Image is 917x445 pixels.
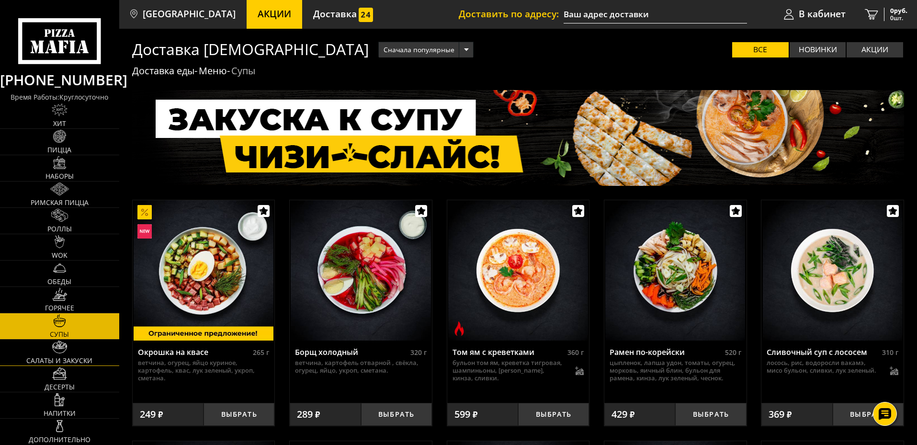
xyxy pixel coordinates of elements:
span: Съезжинская улица, 19 [564,6,747,23]
span: Римская пицца [31,199,89,206]
button: Выбрать [518,403,589,426]
label: Акции [847,42,903,57]
div: Супы [231,65,255,77]
span: В кабинет [799,10,846,19]
span: 0 руб. [890,8,907,14]
span: Пицца [47,147,71,153]
a: Меню- [199,64,230,77]
span: 249 ₽ [140,410,163,419]
img: Борщ холодный [291,200,430,340]
button: Выбрать [361,403,432,426]
img: Акционный [137,205,152,219]
span: 520 г [725,348,741,357]
span: Наборы [45,173,74,180]
div: Сливочный суп с лососем [767,348,880,357]
div: Окрошка на квасе [138,348,251,357]
span: 429 ₽ [611,410,635,419]
p: цыпленок, лапша удон, томаты, огурец, морковь, яичный блин, бульон для рамена, кинза, лук зеленый... [610,359,741,382]
span: 360 г [567,348,584,357]
a: Острое блюдоТом ям с креветками [447,200,589,340]
div: Борщ холодный [295,348,408,357]
img: Острое блюдо [452,321,466,336]
button: Выбрать [204,403,274,426]
a: Рамен по-корейски [604,200,747,340]
span: WOK [52,252,68,259]
span: Салаты и закуски [26,357,92,364]
a: Сливочный суп с лососем [761,200,904,340]
span: 369 ₽ [769,410,792,419]
p: бульон том ям, креветка тигровая, шампиньоны, [PERSON_NAME], кинза, сливки. [453,359,566,382]
button: Выбрать [833,403,904,426]
div: Рамен по-корейски [610,348,723,357]
span: 265 г [253,348,269,357]
span: Доставить по адресу: [459,10,564,19]
span: Сначала популярные [384,41,454,59]
span: Хит [53,120,66,127]
img: Новинка [137,224,152,239]
img: 15daf4d41897b9f0e9f617042186c801.svg [359,8,373,22]
span: 289 ₽ [297,410,320,419]
label: Новинки [790,42,846,57]
img: Том ям с креветками [448,200,588,340]
div: Том ям с креветками [453,348,566,357]
span: 599 ₽ [454,410,478,419]
p: ветчина, картофель отварной , свёкла, огурец, яйцо, укроп, сметана. [295,359,427,375]
span: Горячее [45,305,74,311]
p: лосось, рис, водоросли вакамэ, мисо бульон, сливки, лук зеленый. [767,359,880,375]
a: Борщ холодный [290,200,432,340]
span: Десерты [45,384,75,390]
span: Обеды [47,278,71,285]
span: Доставка [313,10,357,19]
img: Окрошка на квасе [134,200,273,340]
span: [GEOGRAPHIC_DATA] [143,10,236,19]
img: Рамен по-корейски [605,200,745,340]
span: 310 г [882,348,898,357]
input: Ваш адрес доставки [564,6,747,23]
span: Дополнительно [29,436,91,443]
button: Выбрать [675,403,746,426]
span: Акции [258,10,291,19]
span: 320 г [410,348,427,357]
span: 0 шт. [890,15,907,21]
span: Роллы [47,226,72,232]
span: Напитки [44,410,76,417]
label: Все [732,42,789,57]
a: Доставка еды- [132,64,197,77]
h1: Доставка [DEMOGRAPHIC_DATA] [132,42,369,57]
p: ветчина, огурец, яйцо куриное, картофель, квас, лук зеленый, укроп, сметана. [138,359,270,382]
a: АкционныйНовинкаОкрошка на квасе [133,200,275,340]
img: Сливочный суп с лососем [763,200,903,340]
span: Супы [50,331,69,338]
